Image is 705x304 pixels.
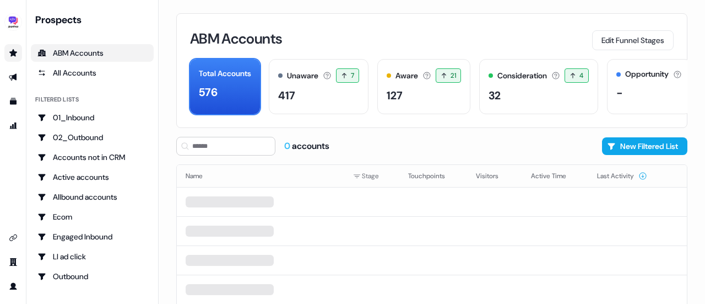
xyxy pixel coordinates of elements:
[616,84,623,101] div: -
[37,152,147,163] div: Accounts not in CRM
[37,231,147,242] div: Engaged Inbound
[190,31,282,46] h3: ABM Accounts
[602,137,687,155] button: New Filtered List
[4,68,22,86] a: Go to outbound experience
[4,117,22,135] a: Go to attribution
[476,166,512,186] button: Visitors
[35,95,79,104] div: Filtered lists
[353,170,391,182] div: Stage
[37,251,147,262] div: LI ad click
[37,211,147,222] div: Ecom
[199,68,251,79] div: Total Accounts
[37,47,147,58] div: ABM Accounts
[31,268,154,285] a: Go to Outbound
[31,148,154,166] a: Go to Accounts not in CRM
[597,166,647,186] button: Last Activity
[592,30,674,50] button: Edit Funnel Stages
[37,132,147,143] div: 02_Outbound
[4,278,22,295] a: Go to profile
[497,70,547,82] div: Consideration
[31,188,154,206] a: Go to Allbound accounts
[625,68,669,80] div: Opportunity
[31,44,154,62] a: ABM Accounts
[31,64,154,82] a: All accounts
[31,109,154,126] a: Go to 01_Inbound
[287,70,318,82] div: Unaware
[395,70,418,82] div: Aware
[284,140,329,152] div: accounts
[531,166,579,186] button: Active Time
[4,253,22,271] a: Go to team
[4,93,22,110] a: Go to templates
[451,70,456,81] span: 21
[4,44,22,62] a: Go to prospects
[37,271,147,282] div: Outbound
[37,172,147,183] div: Active accounts
[37,67,147,78] div: All Accounts
[37,112,147,123] div: 01_Inbound
[408,166,458,186] button: Touchpoints
[31,208,154,226] a: Go to Ecom
[199,84,218,100] div: 576
[4,229,22,247] a: Go to integrations
[31,168,154,186] a: Go to Active accounts
[31,228,154,246] a: Go to Engaged Inbound
[489,87,501,104] div: 32
[284,140,292,152] span: 0
[35,13,154,26] div: Prospects
[278,87,295,104] div: 417
[31,248,154,265] a: Go to LI ad click
[579,70,583,81] span: 4
[177,165,344,187] th: Name
[387,87,403,104] div: 127
[37,291,147,302] div: Outbound in CRM
[31,129,154,146] a: Go to 02_Outbound
[351,70,354,81] span: 7
[37,191,147,202] div: Allbound accounts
